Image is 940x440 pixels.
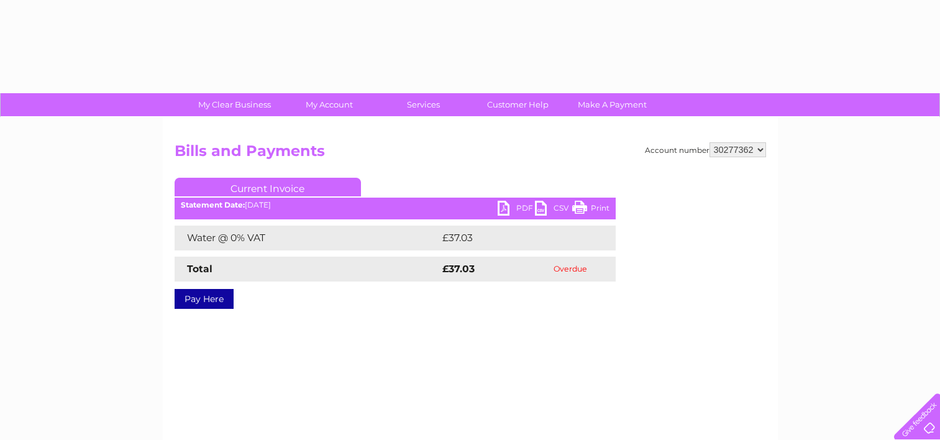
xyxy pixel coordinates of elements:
a: Current Invoice [175,178,361,196]
div: [DATE] [175,201,616,209]
a: Make A Payment [561,93,664,116]
td: Water @ 0% VAT [175,226,439,250]
b: Statement Date: [181,200,245,209]
td: Overdue [526,257,615,282]
strong: £37.03 [442,263,475,275]
h2: Bills and Payments [175,142,766,166]
a: My Clear Business [183,93,286,116]
a: PDF [498,201,535,219]
a: Pay Here [175,289,234,309]
a: Print [572,201,609,219]
a: CSV [535,201,572,219]
td: £37.03 [439,226,590,250]
a: My Account [278,93,380,116]
a: Services [372,93,475,116]
div: Account number [645,142,766,157]
strong: Total [187,263,212,275]
a: Customer Help [467,93,569,116]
